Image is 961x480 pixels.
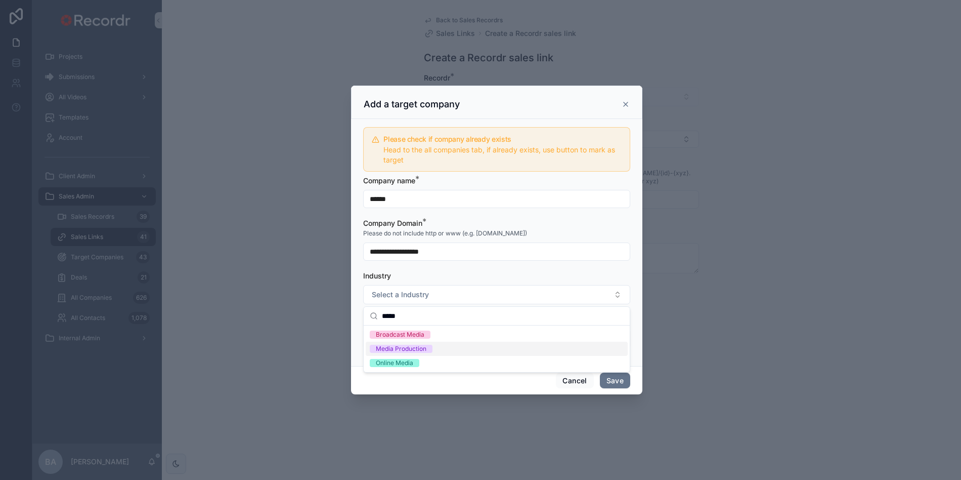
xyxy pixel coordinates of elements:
[376,345,426,353] div: Media Production
[383,145,622,165] div: Head to the all companies tab, if already exists, use button to mark as target
[383,136,622,143] h5: Please check if company already exists
[376,359,413,367] div: Online Media
[363,271,391,280] span: Industry
[363,219,422,227] span: Company Domain
[364,326,630,372] div: Suggestions
[363,229,527,237] span: Please do not include http or www (e.g. [DOMAIN_NAME])
[363,176,415,185] span: Company name
[600,373,630,389] button: Save
[556,373,593,389] button: Cancel
[363,285,630,304] button: Select Button
[364,98,460,110] h3: Add a target company
[383,145,615,164] span: Head to the all companies tab, if already exists, use button to mark as target
[372,290,429,300] span: Select a Industry
[376,331,424,339] div: Broadcast Media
